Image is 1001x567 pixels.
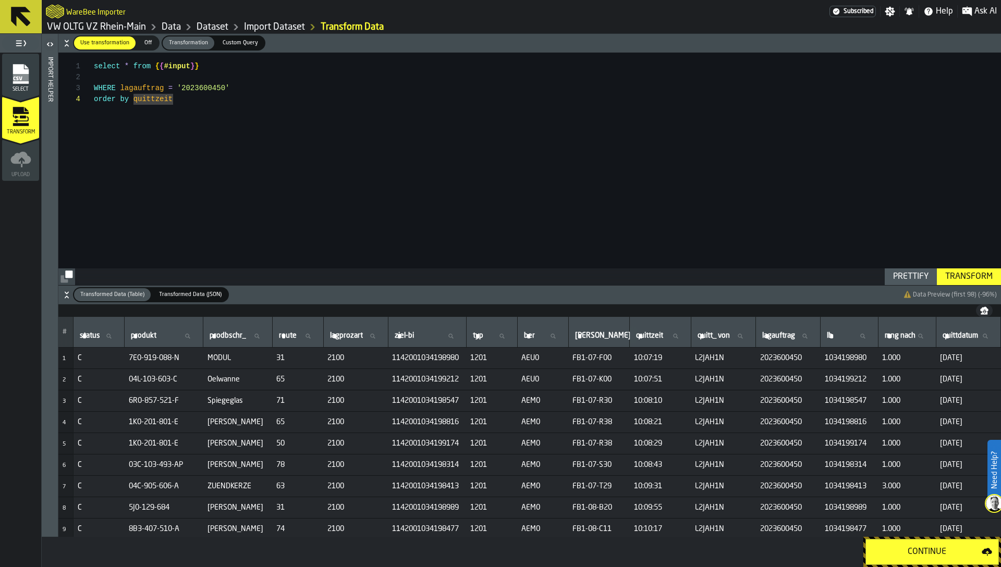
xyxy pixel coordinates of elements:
[74,36,136,50] div: thumb
[129,354,199,362] span: 7E0-919-088-N
[197,21,228,33] a: link-to-/wh/i/44979e6c-6f66-405e-9874-c1e29f02a54a/data/datasets/
[190,62,194,70] span: }
[827,331,833,340] span: label
[327,439,384,448] span: 2100
[63,463,66,469] span: 6
[521,482,564,490] span: AEM0
[327,482,384,490] span: 2100
[760,329,816,343] input: label
[829,6,876,17] a: link-to-/wh/i/44979e6c-6f66-405e-9874-c1e29f02a54a/settings/billing
[138,36,158,50] div: thumb
[825,397,874,405] span: 1034198547
[2,87,39,92] span: Select
[276,503,319,512] span: 31
[904,291,997,299] span: ⚠️ Data Preview (first 98) (-96%)
[207,525,268,533] span: [PERSON_NAME]
[882,439,932,448] span: 1.000
[78,525,120,533] span: C
[58,61,80,72] div: 1
[825,439,874,448] span: 1034199174
[2,139,39,181] li: menu Upload
[63,484,66,490] span: 7
[521,461,564,469] span: AEM0
[327,461,384,469] span: 2100
[63,399,66,404] span: 3
[58,72,80,83] div: 2
[47,21,146,33] a: link-to-/wh/i/44979e6c-6f66-405e-9874-c1e29f02a54a
[42,34,58,537] header: Import Helper
[695,439,751,448] span: L2JAH1N
[155,290,226,299] span: Transformed Data (JSON)
[572,439,626,448] span: FB1-07-R38
[825,461,874,469] span: 1034198314
[937,268,1001,285] button: button-Transform
[2,54,39,95] li: menu Select
[140,39,156,47] span: Off
[46,21,521,33] nav: Breadcrumb
[330,331,363,340] span: label
[889,270,933,283] div: Prettify
[131,331,156,340] span: label
[63,420,66,426] span: 4
[276,439,319,448] span: 50
[58,83,80,94] div: 3
[160,62,164,70] span: {
[882,503,932,512] span: 1.000
[825,329,873,343] input: label
[760,397,816,405] span: 2023600450
[634,503,687,512] span: 10:09:55
[129,418,199,426] span: 1K0-201-801-E
[207,439,268,448] span: [PERSON_NAME]
[572,418,626,426] span: FB1-07-R38
[63,506,66,511] span: 8
[572,461,626,469] span: FB1-07-S30
[279,331,297,340] span: label
[634,397,687,405] span: 10:08:10
[974,5,997,18] span: Ask AI
[760,354,816,362] span: 2023600450
[94,95,116,103] span: order
[120,95,129,103] span: by
[885,331,915,340] span: label
[207,375,268,384] span: Oelwanne
[695,482,751,490] span: L2JAH1N
[634,329,687,343] input: label
[521,397,564,405] span: AEM0
[80,331,100,340] span: label
[162,35,215,51] label: button-switch-multi-Transformation
[66,6,126,17] h2: Sub Title
[207,482,268,490] span: ZUENDKERZE
[58,286,1001,304] button: button-
[129,439,199,448] span: 1K0-201-801-E
[207,354,268,362] span: MODUL
[58,268,75,285] button: button-
[940,503,996,512] span: [DATE]
[634,418,687,426] span: 10:08:21
[216,36,264,50] div: thumb
[883,329,932,343] input: label
[573,329,626,343] input: label
[63,356,66,362] span: 1
[958,5,1001,18] label: button-toggle-Ask AI
[276,482,319,490] span: 63
[636,331,663,340] span: label
[882,375,932,384] span: 1.000
[78,329,120,343] input: label
[78,397,120,405] span: C
[327,525,384,533] span: 2100
[120,84,164,92] span: lagauftrag
[2,36,39,51] label: button-toggle-Toggle Full Menu
[207,461,268,469] span: [PERSON_NAME]
[207,329,267,343] input: label
[392,439,462,448] span: 1142001034199174
[392,354,462,362] span: 1142001034198980
[218,39,262,47] span: Custom Query
[392,503,462,512] span: 1142001034198989
[976,304,993,317] button: button-
[695,525,751,533] span: L2JAH1N
[153,288,228,301] div: thumb
[940,439,996,448] span: [DATE]
[392,461,462,469] span: 1142001034198314
[882,525,932,533] span: 1.000
[168,84,173,92] span: =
